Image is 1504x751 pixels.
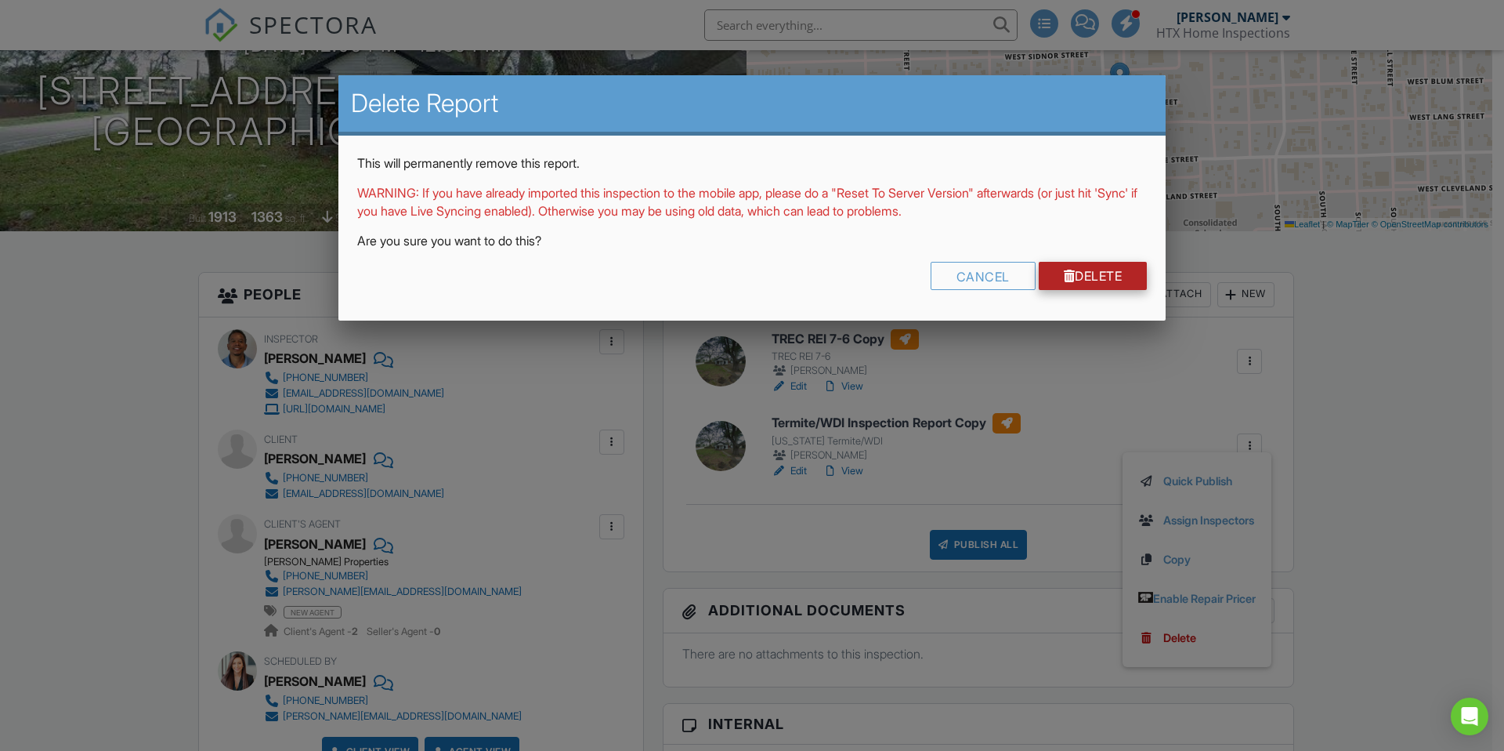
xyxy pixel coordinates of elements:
[357,232,1147,249] p: Are you sure you want to do this?
[1039,262,1148,290] a: Delete
[357,154,1147,172] p: This will permanently remove this report.
[357,184,1147,219] p: WARNING: If you have already imported this inspection to the mobile app, please do a "Reset To Se...
[351,88,1153,119] h2: Delete Report
[1451,698,1488,735] div: Open Intercom Messenger
[931,262,1036,290] div: Cancel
